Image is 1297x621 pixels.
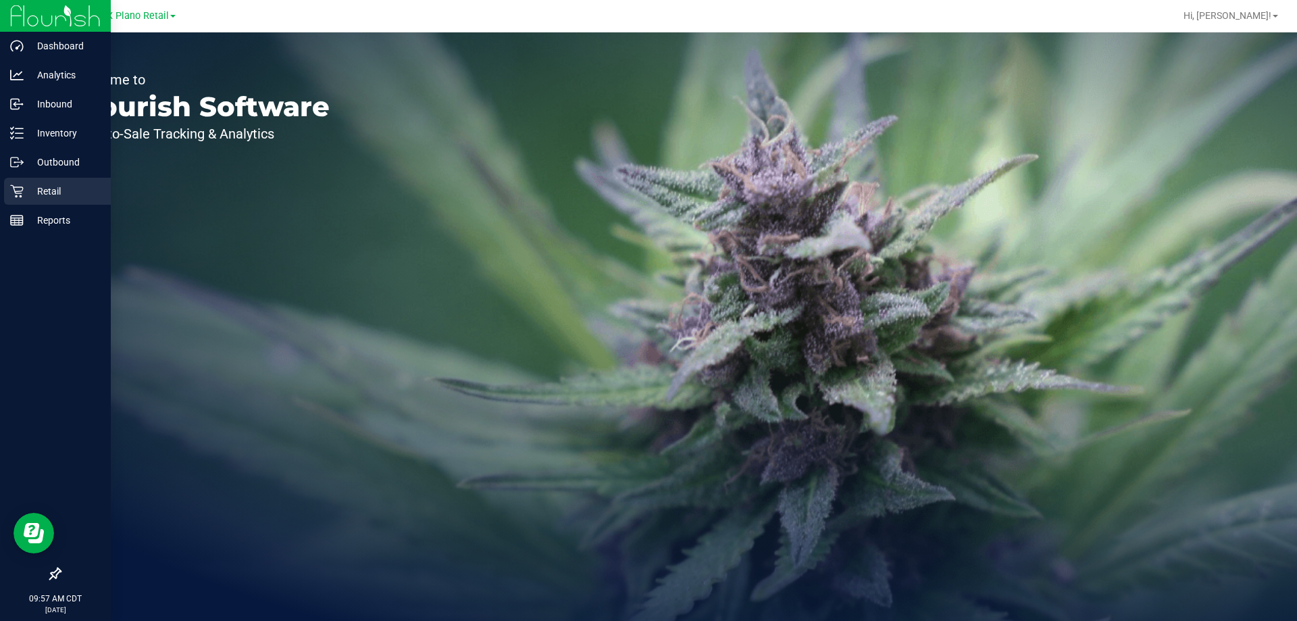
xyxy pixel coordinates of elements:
[24,125,105,141] p: Inventory
[10,39,24,53] inline-svg: Dashboard
[24,154,105,170] p: Outbound
[1184,10,1271,21] span: Hi, [PERSON_NAME]!
[24,38,105,54] p: Dashboard
[10,126,24,140] inline-svg: Inventory
[24,183,105,199] p: Retail
[10,97,24,111] inline-svg: Inbound
[101,10,169,22] span: TX Plano Retail
[24,96,105,112] p: Inbound
[24,67,105,83] p: Analytics
[6,605,105,615] p: [DATE]
[24,212,105,228] p: Reports
[73,93,330,120] p: Flourish Software
[10,184,24,198] inline-svg: Retail
[14,513,54,553] iframe: Resource center
[10,155,24,169] inline-svg: Outbound
[73,127,330,141] p: Seed-to-Sale Tracking & Analytics
[10,68,24,82] inline-svg: Analytics
[6,593,105,605] p: 09:57 AM CDT
[10,214,24,227] inline-svg: Reports
[73,73,330,86] p: Welcome to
